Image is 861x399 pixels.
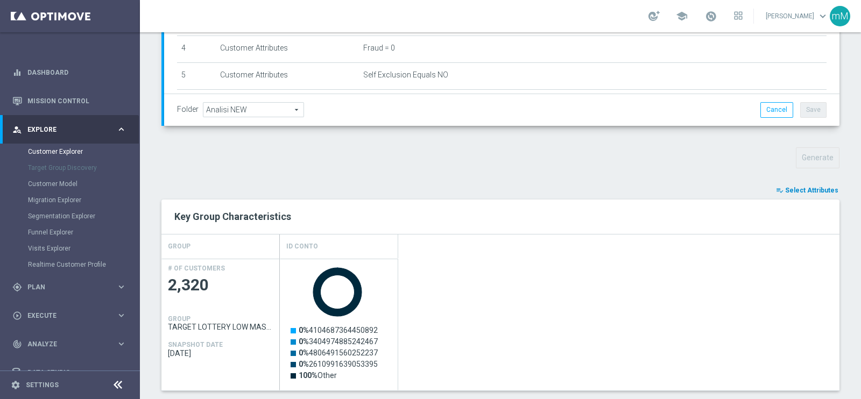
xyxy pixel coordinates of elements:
[12,339,116,349] div: Analyze
[168,315,190,323] h4: GROUP
[299,348,378,357] text: 4806491560252237
[28,180,112,188] a: Customer Model
[28,176,139,192] div: Customer Model
[286,237,318,256] h4: Id Conto
[817,10,829,22] span: keyboard_arrow_down
[775,184,839,196] button: playlist_add_check Select Attributes
[27,126,116,133] span: Explore
[12,68,22,77] i: equalizer
[168,341,223,348] h4: SNAPSHOT DATE
[161,259,280,390] div: Press SPACE to select this row.
[28,192,139,208] div: Migration Explorer
[27,58,126,87] a: Dashboard
[299,371,337,380] text: Other
[299,326,378,334] text: 4104687364450892
[776,187,784,194] i: playlist_add_check
[299,337,378,346] text: 3404974885242467
[28,256,139,273] div: Realtime Customer Profile
[168,323,273,331] span: TARGET LOTTERY LOW MASTER
[363,44,395,53] span: Fraud = 0
[27,312,116,319] span: Execute
[28,224,139,240] div: Funnel Explorer
[299,360,378,368] text: 2610991639053395
[12,87,126,115] div: Mission Control
[299,360,309,368] tspan: 0%
[28,212,112,220] a: Segmentation Explorer
[765,8,830,24] a: [PERSON_NAME]keyboard_arrow_down
[28,260,112,269] a: Realtime Customer Profile
[676,10,688,22] span: school
[12,125,22,134] i: person_search
[28,196,112,204] a: Migration Explorer
[116,282,126,292] i: keyboard_arrow_right
[216,89,359,116] td: Customer Attributes
[12,282,22,292] i: gps_fixed
[12,283,127,291] button: gps_fixed Plan keyboard_arrow_right
[27,341,116,347] span: Analyze
[299,337,309,346] tspan: 0%
[12,282,116,292] div: Plan
[177,89,216,116] td: 6
[27,87,126,115] a: Mission Control
[299,326,309,334] tspan: 0%
[28,208,139,224] div: Segmentation Explorer
[216,36,359,63] td: Customer Attributes
[168,265,225,272] h4: # OF CUSTOMERS
[216,62,359,89] td: Customer Attributes
[785,187,838,194] span: Select Attributes
[12,311,22,320] i: play_circle_outline
[26,382,59,388] a: Settings
[12,125,116,134] div: Explore
[796,147,839,168] button: Generate
[12,311,127,320] button: play_circle_outline Execute keyboard_arrow_right
[12,125,127,134] button: person_search Explore keyboard_arrow_right
[12,340,127,348] button: track_changes Analyze keyboard_arrow_right
[12,58,126,87] div: Dashboard
[28,240,139,256] div: Visits Explorer
[168,349,273,358] span: 2025-10-12
[28,160,139,176] div: Target Group Discovery
[12,368,127,377] button: Data Studio keyboard_arrow_right
[28,144,139,160] div: Customer Explorer
[177,36,216,63] td: 4
[168,275,273,296] span: 2,320
[168,237,190,256] h4: GROUP
[760,102,793,117] button: Cancel
[280,259,398,390] div: Press SPACE to select this row.
[11,380,20,390] i: settings
[28,244,112,253] a: Visits Explorer
[12,311,116,320] div: Execute
[27,369,116,376] span: Data Studio
[363,70,448,80] span: Self Exclusion Equals NO
[116,310,126,320] i: keyboard_arrow_right
[28,147,112,156] a: Customer Explorer
[299,371,317,380] tspan: 100%
[299,348,309,357] tspan: 0%
[116,367,126,377] i: keyboard_arrow_right
[12,368,116,377] div: Data Studio
[177,105,199,114] label: Folder
[12,68,127,77] button: equalizer Dashboard
[12,339,22,349] i: track_changes
[28,228,112,237] a: Funnel Explorer
[177,62,216,89] td: 5
[174,210,827,223] h2: Key Group Characteristics
[12,97,127,105] button: Mission Control
[116,339,126,349] i: keyboard_arrow_right
[830,6,850,26] div: mM
[27,284,116,290] span: Plan
[116,124,126,134] i: keyboard_arrow_right
[800,102,827,117] button: Save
